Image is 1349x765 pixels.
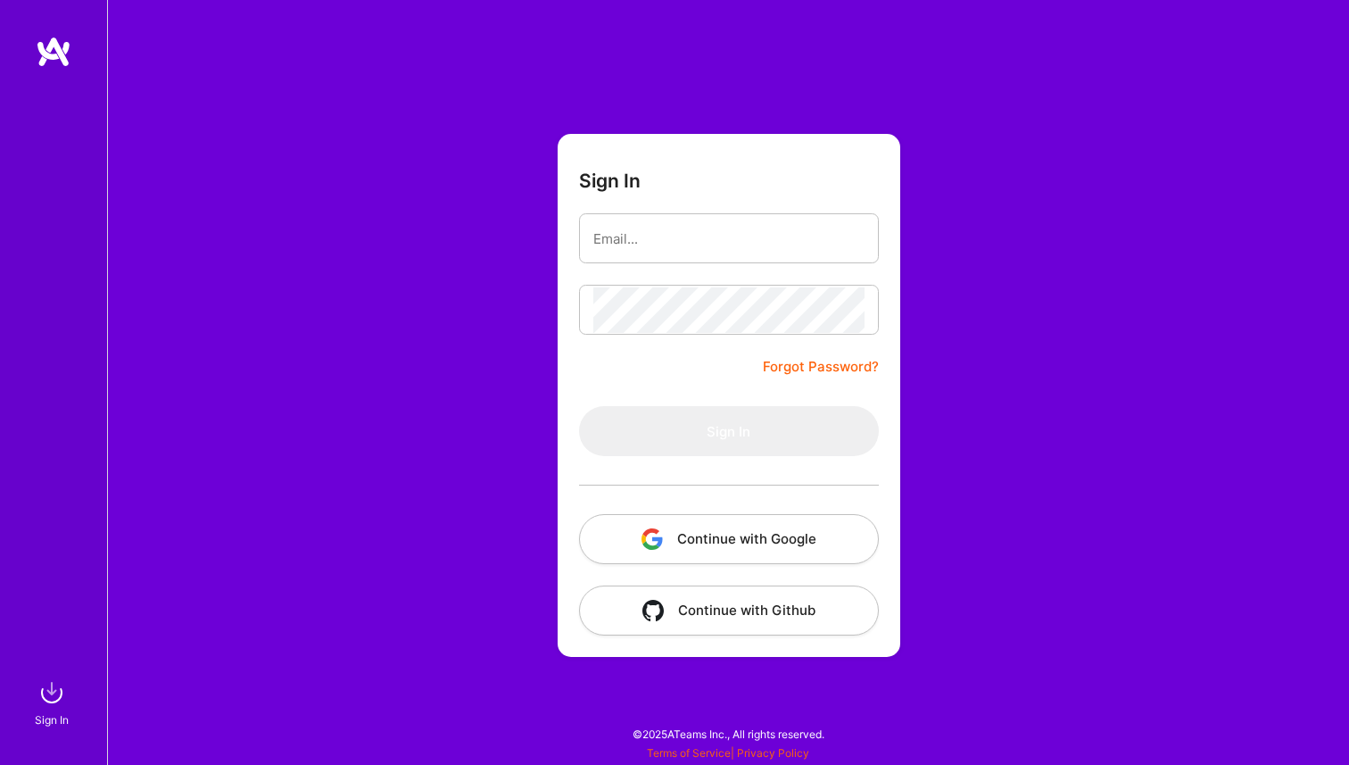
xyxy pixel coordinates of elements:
[579,406,879,456] button: Sign In
[763,356,879,378] a: Forgot Password?
[737,746,809,760] a: Privacy Policy
[593,216,865,262] input: Email...
[107,711,1349,756] div: © 2025 ATeams Inc., All rights reserved.
[37,675,70,729] a: sign inSign In
[579,170,641,192] h3: Sign In
[34,675,70,711] img: sign in
[642,600,664,621] img: icon
[647,746,809,760] span: |
[647,746,731,760] a: Terms of Service
[36,36,71,68] img: logo
[641,528,663,550] img: icon
[35,711,69,729] div: Sign In
[579,586,879,636] button: Continue with Github
[579,514,879,564] button: Continue with Google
